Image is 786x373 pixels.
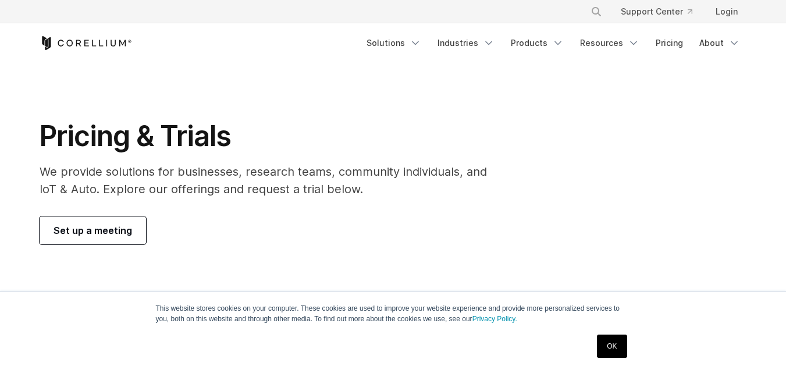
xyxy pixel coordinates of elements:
[360,33,747,54] div: Navigation Menu
[597,335,627,358] a: OK
[504,33,571,54] a: Products
[472,315,517,323] a: Privacy Policy.
[54,223,132,237] span: Set up a meeting
[431,33,502,54] a: Industries
[611,1,702,22] a: Support Center
[360,33,428,54] a: Solutions
[40,119,503,154] h1: Pricing & Trials
[40,36,132,50] a: Corellium Home
[573,33,646,54] a: Resources
[586,1,607,22] button: Search
[40,216,146,244] a: Set up a meeting
[706,1,747,22] a: Login
[156,303,631,324] p: This website stores cookies on your computer. These cookies are used to improve your website expe...
[692,33,747,54] a: About
[40,163,503,198] p: We provide solutions for businesses, research teams, community individuals, and IoT & Auto. Explo...
[649,33,690,54] a: Pricing
[577,1,747,22] div: Navigation Menu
